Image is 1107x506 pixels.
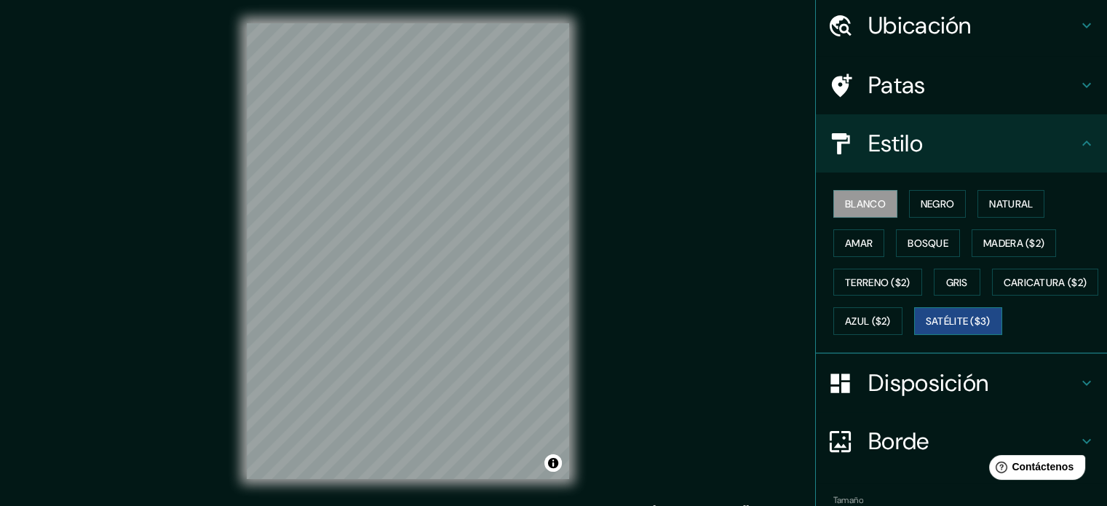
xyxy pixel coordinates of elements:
[992,269,1099,296] button: Caricatura ($2)
[934,269,980,296] button: Gris
[868,426,929,456] font: Borde
[908,237,948,250] font: Bosque
[833,307,902,335] button: Azul ($2)
[909,190,967,218] button: Negro
[833,269,922,296] button: Terreno ($2)
[845,197,886,210] font: Blanco
[845,315,891,328] font: Azul ($2)
[247,23,569,479] canvas: Mapa
[946,276,968,289] font: Gris
[845,276,910,289] font: Terreno ($2)
[926,315,991,328] font: Satélite ($3)
[868,70,926,100] font: Patas
[983,237,1044,250] font: Madera ($2)
[896,229,960,257] button: Bosque
[1004,276,1087,289] font: Caricatura ($2)
[868,128,923,159] font: Estilo
[816,114,1107,173] div: Estilo
[868,10,972,41] font: Ubicación
[914,307,1002,335] button: Satélite ($3)
[544,454,562,472] button: Activar o desactivar atribución
[833,494,863,506] font: Tamaño
[977,449,1091,490] iframe: Lanzador de widgets de ayuda
[989,197,1033,210] font: Natural
[972,229,1056,257] button: Madera ($2)
[833,190,897,218] button: Blanco
[816,56,1107,114] div: Patas
[977,190,1044,218] button: Natural
[833,229,884,257] button: Amar
[868,368,988,398] font: Disposición
[921,197,955,210] font: Negro
[816,354,1107,412] div: Disposición
[845,237,873,250] font: Amar
[816,412,1107,470] div: Borde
